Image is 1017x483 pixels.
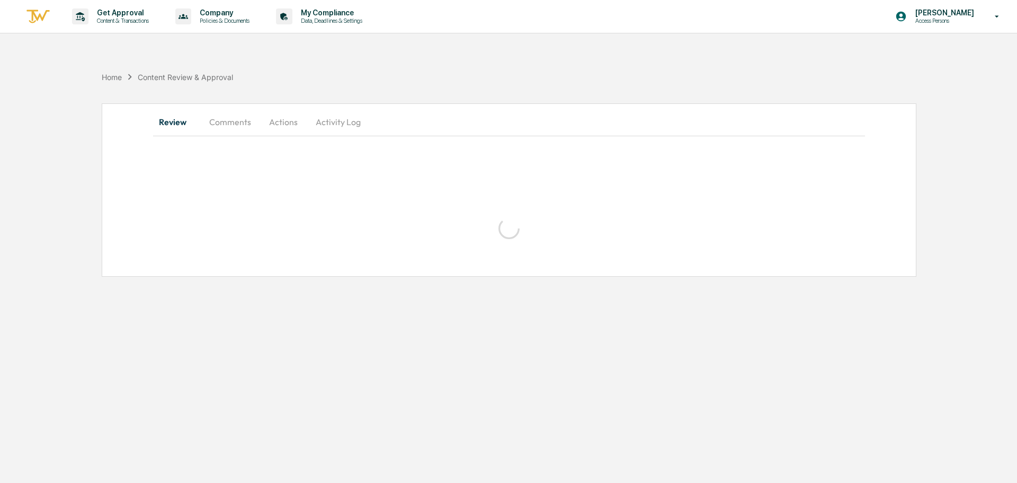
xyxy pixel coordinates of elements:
[191,8,255,17] p: Company
[191,17,255,24] p: Policies & Documents
[153,109,201,135] button: Review
[307,109,369,135] button: Activity Log
[907,8,979,17] p: [PERSON_NAME]
[88,17,154,24] p: Content & Transactions
[201,109,260,135] button: Comments
[292,8,368,17] p: My Compliance
[25,8,51,25] img: logo
[907,17,979,24] p: Access Persons
[88,8,154,17] p: Get Approval
[153,109,865,135] div: secondary tabs example
[138,73,233,82] div: Content Review & Approval
[292,17,368,24] p: Data, Deadlines & Settings
[260,109,307,135] button: Actions
[102,73,122,82] div: Home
